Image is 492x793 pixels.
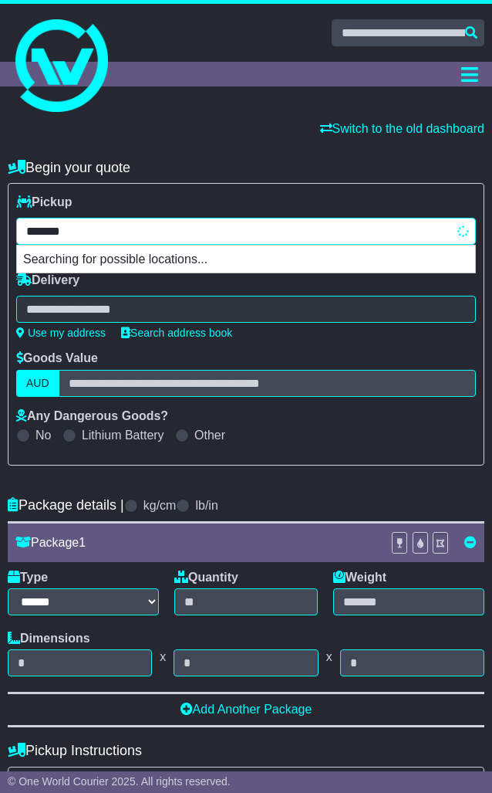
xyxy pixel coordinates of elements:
div: Package [8,535,383,550]
label: Pickup [16,195,72,209]
label: Delivery [16,273,79,287]
span: x [152,649,174,664]
h4: Begin your quote [8,160,484,176]
a: Add Another Package [180,703,312,716]
label: Quantity [174,570,238,585]
label: Dimensions [8,631,90,646]
label: Lithium Battery [82,428,164,442]
label: Type [8,570,48,585]
typeahead: Please provide city [16,218,476,245]
span: 1 [79,536,86,549]
label: AUD [16,370,59,397]
label: Other [194,428,225,442]
a: Use my address [16,327,106,339]
h4: Pickup Instructions [8,743,484,759]
span: © One World Courier 2025. All rights reserved. [8,775,231,788]
label: lb/in [195,498,217,513]
a: Switch to the old dashboard [320,122,484,135]
h4: Package details | [8,497,124,513]
button: Toggle navigation [454,62,484,86]
p: Searching for possible locations... [17,246,475,273]
a: Search address book [121,327,232,339]
a: Remove this item [464,536,477,549]
label: Any Dangerous Goods? [16,408,168,423]
label: No [35,428,51,442]
label: Weight [333,570,386,585]
label: Goods Value [16,351,98,365]
label: kg/cm [143,498,177,513]
span: x [318,649,340,664]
